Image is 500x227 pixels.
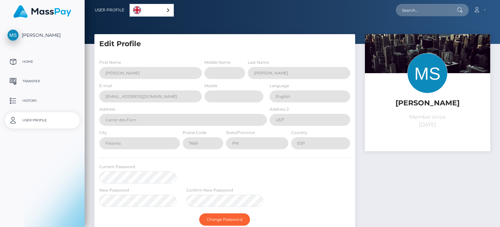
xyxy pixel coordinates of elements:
a: User Profile [95,3,124,17]
label: Address 2 [270,106,289,112]
p: User Profile [7,115,77,125]
label: Country [291,130,307,136]
img: MassPay [13,5,71,18]
label: Last Name [248,60,269,65]
span: [PERSON_NAME] [5,32,80,38]
label: Address [99,106,115,112]
label: State/Province [226,130,255,136]
label: E-mail [99,83,112,89]
label: Confirm New Password [186,187,233,193]
a: History [5,93,80,109]
p: Home [7,57,77,67]
h5: Edit Profile [99,39,350,49]
label: Middle Name [204,60,230,65]
label: Mobile [204,83,217,89]
a: English [130,4,174,16]
img: ... [365,34,490,118]
a: User Profile [5,112,80,128]
h5: [PERSON_NAME] [370,98,485,108]
a: Home [5,54,80,70]
aside: Language selected: English [130,4,174,17]
input: Search... [396,4,457,16]
button: Change Password [199,213,250,226]
label: New Password [99,187,129,193]
label: Current Password [99,164,135,170]
label: City [99,130,107,136]
p: Member since [DATE] [370,113,485,129]
div: Language [130,4,174,17]
a: Transfer [5,73,80,89]
p: Transfer [7,76,77,86]
p: History [7,96,77,106]
label: First Name [99,60,121,65]
label: Postal Code [183,130,206,136]
label: Language [270,83,289,89]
